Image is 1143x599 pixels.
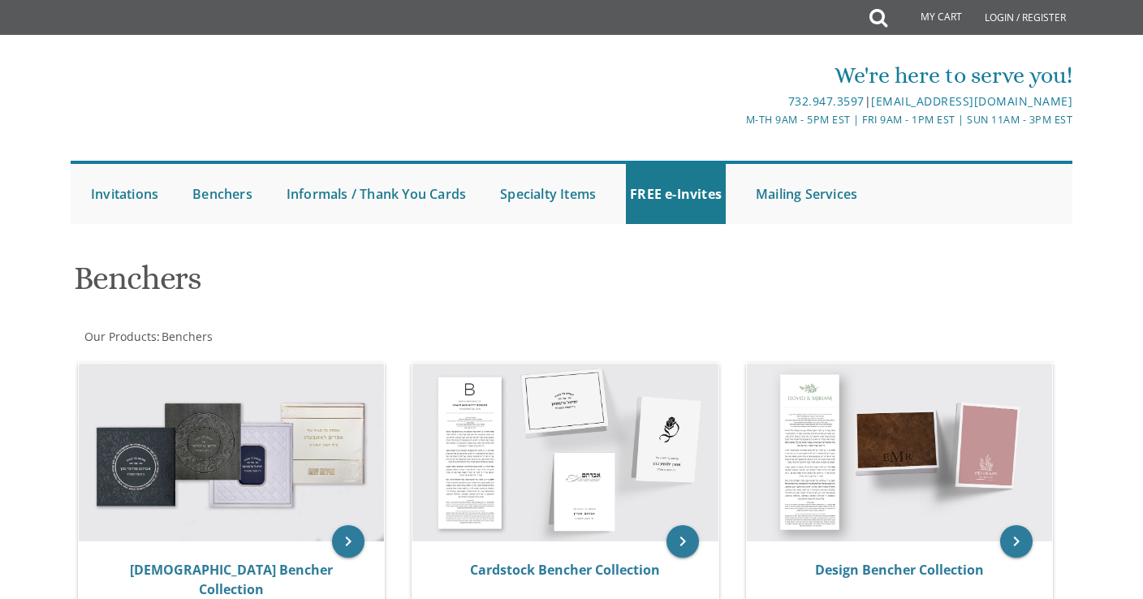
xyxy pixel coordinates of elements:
span: Benchers [162,329,213,344]
a: Our Products [83,329,157,344]
a: Invitations [87,164,162,224]
img: Cardstock Bencher Collection [412,364,718,542]
a: [EMAIL_ADDRESS][DOMAIN_NAME] [871,93,1072,109]
h1: Benchers [74,261,730,308]
a: Specialty Items [496,164,600,224]
a: Benchers [188,164,257,224]
div: We're here to serve you! [405,59,1072,92]
img: Judaica Bencher Collection [79,364,384,542]
a: Cardstock Bencher Collection [470,561,660,579]
a: keyboard_arrow_right [332,525,364,558]
a: Informals / Thank You Cards [283,164,470,224]
div: M-Th 9am - 5pm EST | Fri 9am - 1pm EST | Sun 11am - 3pm EST [405,111,1072,128]
a: My Cart [886,2,973,34]
img: Design Bencher Collection [747,364,1052,542]
a: 732.947.3597 [788,93,865,109]
a: [DEMOGRAPHIC_DATA] Bencher Collection [130,561,333,598]
a: Mailing Services [752,164,861,224]
a: FREE e-Invites [626,164,726,224]
div: | [405,92,1072,111]
div: : [71,329,571,345]
a: Design Bencher Collection [815,561,984,579]
a: keyboard_arrow_right [1000,525,1033,558]
a: keyboard_arrow_right [666,525,699,558]
a: Benchers [160,329,213,344]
